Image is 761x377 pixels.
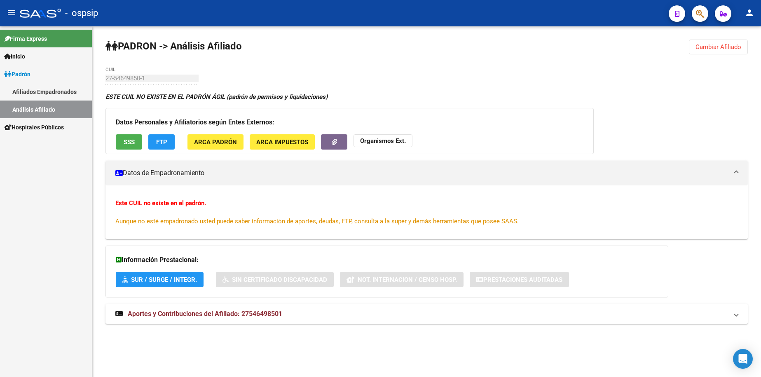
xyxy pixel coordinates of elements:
[105,185,748,239] div: Datos de Empadronamiento
[358,276,457,283] span: Not. Internacion / Censo Hosp.
[131,276,197,283] span: SUR / SURGE / INTEGR.
[360,137,406,145] strong: Organismos Ext.
[115,199,206,207] strong: Este CUIL no existe en el padrón.
[105,40,242,52] strong: PADRON -> Análisis Afiliado
[115,169,728,178] mat-panel-title: Datos de Empadronamiento
[745,8,754,18] mat-icon: person
[116,254,658,266] h3: Información Prestacional:
[689,40,748,54] button: Cambiar Afiliado
[116,272,204,287] button: SUR / SURGE / INTEGR.
[7,8,16,18] mat-icon: menu
[105,161,748,185] mat-expansion-panel-header: Datos de Empadronamiento
[115,218,519,225] span: Aunque no esté empadronado usted puede saber información de aportes, deudas, FTP, consulta a la s...
[340,272,464,287] button: Not. Internacion / Censo Hosp.
[256,138,308,146] span: ARCA Impuestos
[148,134,175,150] button: FTP
[194,138,237,146] span: ARCA Padrón
[65,4,98,22] span: - ospsip
[4,123,64,132] span: Hospitales Públicos
[4,34,47,43] span: Firma Express
[124,138,135,146] span: SSS
[187,134,244,150] button: ARCA Padrón
[483,276,562,283] span: Prestaciones Auditadas
[105,304,748,324] mat-expansion-panel-header: Aportes y Contribuciones del Afiliado: 27546498501
[128,310,282,318] span: Aportes y Contribuciones del Afiliado: 27546498501
[695,43,741,51] span: Cambiar Afiliado
[733,349,753,369] div: Open Intercom Messenger
[250,134,315,150] button: ARCA Impuestos
[4,70,30,79] span: Padrón
[116,134,142,150] button: SSS
[216,272,334,287] button: Sin Certificado Discapacidad
[116,117,583,128] h3: Datos Personales y Afiliatorios según Entes Externos:
[232,276,327,283] span: Sin Certificado Discapacidad
[470,272,569,287] button: Prestaciones Auditadas
[105,93,328,101] strong: ESTE CUIL NO EXISTE EN EL PADRÓN ÁGIL (padrón de permisos y liquidaciones)
[4,52,25,61] span: Inicio
[354,134,412,147] button: Organismos Ext.
[156,138,167,146] span: FTP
